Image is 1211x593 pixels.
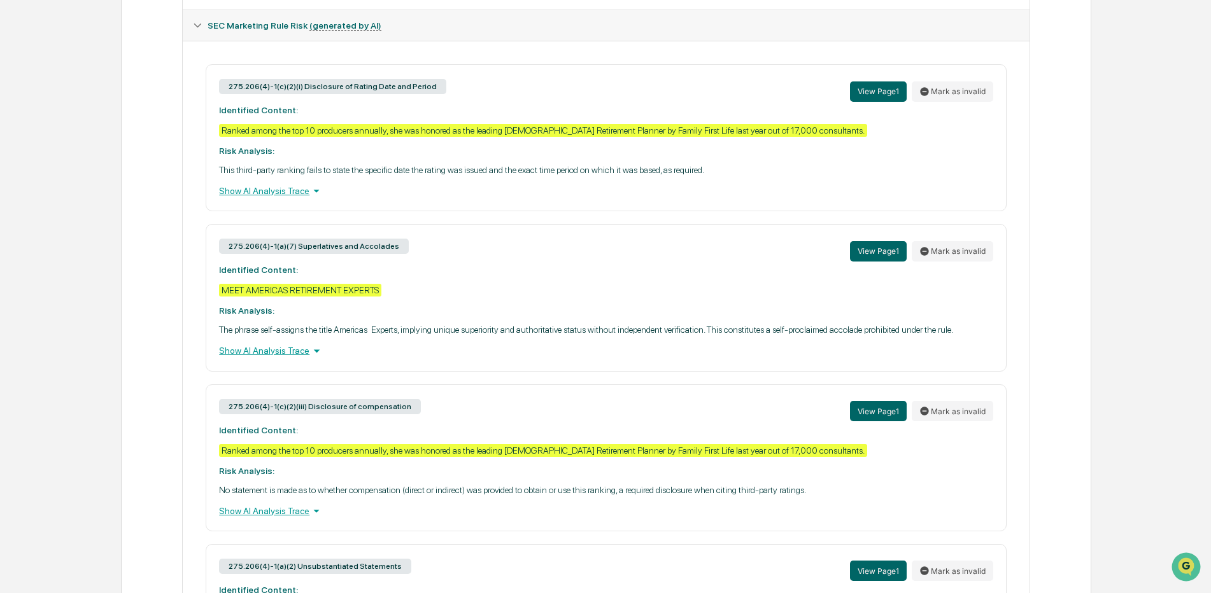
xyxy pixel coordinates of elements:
button: View Page1 [850,81,907,102]
div: We're available if you need us! [43,110,161,120]
strong: Identified Content: [219,425,298,435]
button: View Page1 [850,561,907,581]
button: Mark as invalid [912,561,993,581]
img: 1746055101610-c473b297-6a78-478c-a979-82029cc54cd1 [13,97,36,120]
span: SEC Marketing Rule Risk [208,20,381,31]
div: Show AI Analysis Trace [219,504,993,518]
button: Mark as invalid [912,241,993,262]
div: 275.206(4)-1(a)(2) Unsubstantiated Statements [219,559,411,574]
div: 🔎 [13,186,23,196]
p: No statement is made as to whether compensation (direct or indirect) was provided to obtain or us... [219,485,993,495]
div: SEC Marketing Rule Risk (generated by AI) [183,10,1029,41]
span: Data Lookup [25,185,80,197]
strong: Identified Content: [219,265,298,275]
span: Preclearance [25,160,82,173]
button: Mark as invalid [912,401,993,421]
button: View Page1 [850,401,907,421]
div: Ranked among the top 10 producers annually, she was honored as the leading [DEMOGRAPHIC_DATA] Ret... [219,124,867,137]
a: 🖐️Preclearance [8,155,87,178]
div: Show AI Analysis Trace [219,344,993,358]
p: How can we help? [13,27,232,47]
button: Start new chat [216,101,232,116]
button: View Page1 [850,241,907,262]
div: Ranked among the top 10 producers annually, she was honored as the leading [DEMOGRAPHIC_DATA] Ret... [219,444,867,457]
iframe: Open customer support [1170,551,1205,585]
div: Show AI Analysis Trace [219,184,993,198]
div: 275.206(4)-1(c)(2)(iii) Disclosure of compensation [219,399,421,414]
div: Start new chat [43,97,209,110]
a: 🔎Data Lookup [8,179,85,202]
a: 🗄️Attestations [87,155,163,178]
strong: Risk Analysis: [219,305,274,316]
div: MEET AMERICAS RETIREMENT EXPERTS [219,284,381,296]
strong: Risk Analysis: [219,146,274,156]
p: This third-party ranking fails to state the specific date the rating was issued and the exact tim... [219,165,993,175]
div: 275.206(4)-1(c)(2)(i) Disclosure of Rating Date and Period [219,79,446,94]
p: The phrase self-assigns the title Americas Experts, implying unique superiority and authoritative... [219,324,993,335]
button: Mark as invalid [912,81,993,102]
strong: Identified Content: [219,105,298,115]
a: Powered byPylon [90,215,154,225]
div: 🗄️ [92,162,103,172]
span: Pylon [127,216,154,225]
u: (generated by AI) [309,20,381,31]
span: Attestations [105,160,158,173]
strong: Risk Analysis: [219,466,274,476]
div: 🖐️ [13,162,23,172]
div: 275.206(4)-1(a)(7) Superlatives and Accolades [219,239,409,254]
